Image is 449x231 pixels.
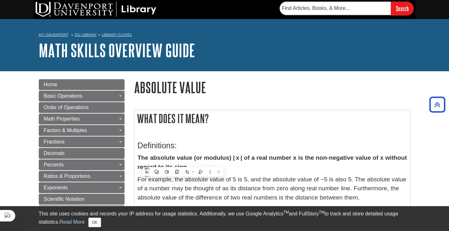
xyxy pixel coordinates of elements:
img: DU Library [36,2,156,17]
a: Library Guides [102,32,132,37]
div: This site uses cookies and records your IP address for usage statistics. Additionally, we use Goo... [39,210,411,227]
a: Basic Operations [39,91,125,101]
span: Math Properties [44,116,80,122]
a: Ratios & Proportions [39,171,125,182]
input: Find Articles, Books, & More... [280,2,391,15]
span: Decimals [44,150,65,156]
span: Order of Operations [44,105,89,110]
nav: breadcrumb [39,31,411,41]
h1: Absolute Value [134,79,411,95]
a: My Davenport [39,32,68,38]
span: Scientific Notation [44,196,85,202]
button: Close [88,218,101,227]
a: Factors & Multiples [39,125,125,136]
a: Read More [59,219,85,225]
span: Percents [44,162,64,167]
a: Order of Operations [39,102,125,113]
a: Decimals [39,148,125,159]
form: Searches DU Library's articles, books, and more [280,2,414,15]
a: Percents [39,159,125,170]
p: For example, the absolute value of 5 is 5, and the absolute value of −5 is also 5. The absolute v... [138,175,407,202]
span: Exponents [44,185,68,190]
h2: What does it mean? [134,110,410,127]
a: Exponents [39,182,125,193]
sup: TM [319,210,324,214]
span: Home [44,82,58,87]
sup: TM [283,210,289,214]
span: Fractions [44,139,65,144]
a: Home [39,79,125,90]
span: Basic Operations [44,93,83,99]
strong: The absolute value (or modulus) | x | of a real number x is the non-negative value of x without r... [138,154,407,170]
input: Search [391,2,414,15]
span: Ratios & Proportions [44,173,91,179]
a: Fractions [39,136,125,147]
a: Scientific Notation [39,194,125,205]
a: DU Library [75,32,97,37]
a: Math Skills Overview Guide [39,40,195,60]
a: Back to Top [427,100,447,109]
a: Math Properties [39,114,125,124]
a: Averages [39,205,125,216]
span: Factors & Multiples [44,128,87,133]
h3: Definitions: [138,141,407,150]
